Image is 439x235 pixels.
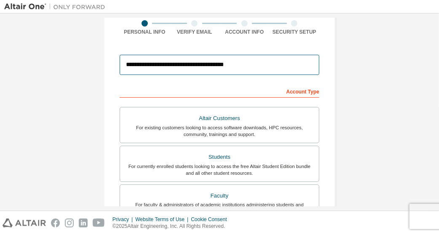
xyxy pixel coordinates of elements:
div: Students [125,151,314,163]
img: altair_logo.svg [3,219,46,227]
div: Cookie Consent [191,216,232,223]
div: For existing customers looking to access software downloads, HPC resources, community, trainings ... [125,124,314,138]
div: For faculty & administrators of academic institutions administering students and accessing softwa... [125,201,314,215]
div: Personal Info [120,29,170,35]
img: instagram.svg [65,219,74,227]
img: linkedin.svg [79,219,88,227]
div: Account Info [219,29,270,35]
img: facebook.svg [51,219,60,227]
p: © 2025 Altair Engineering, Inc. All Rights Reserved. [112,223,232,230]
div: Security Setup [270,29,320,35]
div: For currently enrolled students looking to access the free Altair Student Edition bundle and all ... [125,163,314,176]
img: Altair One [4,3,110,11]
div: Verify Email [170,29,220,35]
div: Account Type [120,84,319,98]
div: Privacy [112,216,135,223]
div: Faculty [125,190,314,202]
div: Altair Customers [125,112,314,124]
img: youtube.svg [93,219,105,227]
div: Website Terms of Use [135,216,191,223]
